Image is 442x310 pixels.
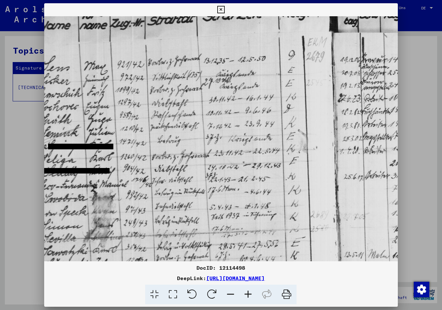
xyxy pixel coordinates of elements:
[413,281,429,297] div: Zustimmung ändern
[44,264,398,272] div: DocID: 12114498
[414,282,429,297] img: Zustimmung ändern
[206,275,265,281] a: [URL][DOMAIN_NAME]
[44,274,398,282] div: DeepLink:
